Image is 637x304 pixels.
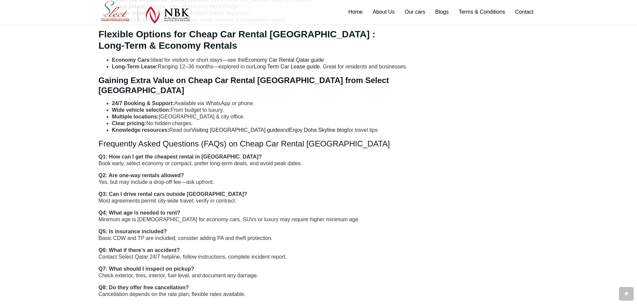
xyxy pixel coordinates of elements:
[99,76,343,85] strong: Gaining Extra Value on Cheap Car Rental [GEOGRAPHIC_DATA]
[99,266,424,279] p: Check exterior, tires, interior, fuel level, and document any damage.
[99,172,424,186] p: Yes, but may include a drop-off fee—ask upfront.
[112,63,424,70] li: Ranging 12–36 months—explored in our . Great for residents and businesses.
[191,127,280,133] a: Visiting [GEOGRAPHIC_DATA] guide
[99,266,194,272] strong: Q7: What should I inspect on pickup?
[99,76,389,95] strong: from Select [GEOGRAPHIC_DATA]
[99,191,424,204] p: Most agreements permit city-wide travel; verify in contract.
[99,210,424,223] p: Minimum age is [DEMOGRAPHIC_DATA] for economy cars. SUVs or luxury may require higher minimum age.
[112,114,159,119] strong: Multiple locations:
[99,247,424,260] p: Contact Select Qatar 24/7 helpline, follow instructions, complete incident report.
[99,285,189,290] strong: Q8: Do they offer free cancellation?
[112,57,424,63] li: Ideal for visitors or short stays—see the
[99,191,247,197] strong: Q3: Can I drive rental cars outside [GEOGRAPHIC_DATA]?
[112,127,170,133] strong: Knowledge resources:
[112,127,424,133] li: Read our and for travel tips
[619,287,634,301] div: Go to top
[112,107,424,113] li: From budget to luxury.
[99,29,376,51] strong: : Long‑Term & Economy Rentals
[99,173,184,178] strong: Q2: Are one-way rentals allowed?
[112,57,151,63] strong: Economy Cars:
[112,120,146,126] strong: Clear pricing:
[99,154,424,167] p: Book early, select economy or compact, prefer long-term deals, and avoid peak dates.
[254,64,320,69] a: Long Term Car Lease guide
[245,57,324,63] a: Economy Car Rental Qatar guide
[99,139,424,149] h3: Frequently Asked Questions (FAQs) on Cheap Car Rental [GEOGRAPHIC_DATA]
[99,29,370,39] strong: Flexible Options for Cheap Car Rental [GEOGRAPHIC_DATA]
[99,154,262,160] strong: Q1: How can I get the cheapest rental in [GEOGRAPHIC_DATA]?
[112,100,175,106] strong: 24/7 Booking & Support:
[100,1,190,24] img: Select Rent a Car
[99,284,424,298] p: Cancellation depends on the rate plan; flexible rates available.
[112,113,424,120] li: [GEOGRAPHIC_DATA] & city office.
[99,247,180,253] strong: Q6: What if there’s an accident?
[289,127,347,133] a: Enjoy Doha Skyline blog
[99,210,180,216] strong: Q4: What age is needed to rent?
[99,229,167,234] strong: Q5: Is insurance included?
[99,228,424,242] p: Basic CDW and TP are included; consider adding PA and theft protection.
[112,120,424,127] li: No hidden charges.
[112,100,424,107] li: Available via WhatsApp or phone.
[112,107,171,113] strong: Wide vehicle selection:
[112,64,158,69] strong: Long-Term Lease:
